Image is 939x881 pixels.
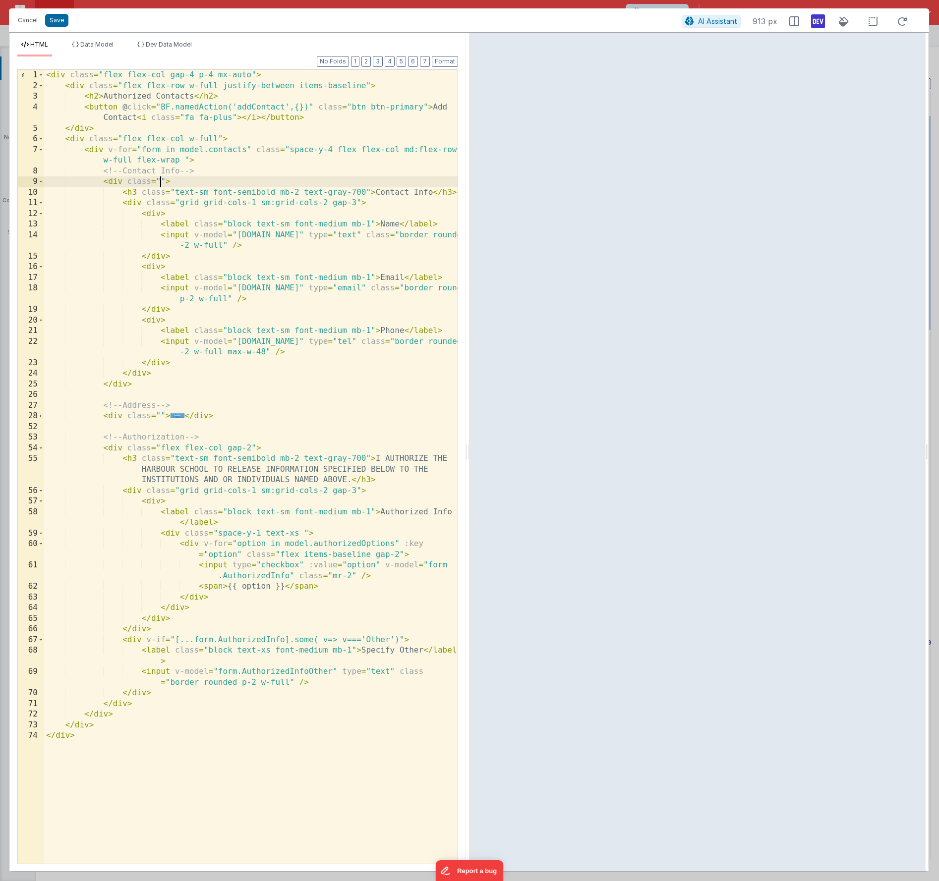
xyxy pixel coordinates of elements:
button: 4 [385,56,395,67]
div: 73 [18,720,44,731]
button: 1 [351,56,359,67]
div: 58 [18,507,44,528]
div: 15 [18,251,44,262]
div: 20 [18,315,44,326]
iframe: Marker.io feedback button [436,860,504,881]
div: 12 [18,209,44,220]
span: HTML [30,41,48,48]
div: 4 [18,102,44,123]
div: 56 [18,486,44,496]
div: 54 [18,443,44,454]
div: 53 [18,432,44,443]
div: 27 [18,400,44,411]
button: 2 [361,56,371,67]
button: Cancel [13,13,43,27]
span: ... [171,413,185,418]
div: 59 [18,528,44,539]
div: 19 [18,304,44,315]
div: 23 [18,358,44,369]
div: 28 [18,411,44,422]
button: 3 [373,56,383,67]
div: 7 [18,145,44,166]
div: 8 [18,166,44,177]
div: 1 [18,70,44,81]
div: 74 [18,730,44,741]
div: 60 [18,539,44,560]
button: No Folds [317,56,349,67]
div: 65 [18,613,44,624]
button: 5 [397,56,406,67]
div: 71 [18,699,44,710]
div: 25 [18,379,44,390]
div: 14 [18,230,44,251]
div: 10 [18,187,44,198]
div: 26 [18,389,44,400]
div: 70 [18,688,44,699]
div: 61 [18,560,44,581]
button: 6 [408,56,418,67]
button: Save [45,14,68,27]
div: 16 [18,262,44,273]
div: 11 [18,198,44,209]
button: Format [432,56,458,67]
div: 66 [18,624,44,635]
div: 21 [18,326,44,336]
div: 63 [18,592,44,603]
span: 913 px [753,15,777,27]
div: 57 [18,496,44,507]
div: 62 [18,581,44,592]
div: 18 [18,283,44,304]
div: 68 [18,645,44,666]
div: 55 [18,453,44,486]
button: 7 [420,56,430,67]
div: 52 [18,422,44,433]
span: Data Model [80,41,114,48]
div: 64 [18,603,44,613]
div: 69 [18,666,44,688]
span: Dev Data Model [146,41,192,48]
div: 22 [18,336,44,358]
button: AI Assistant [682,15,741,28]
div: 72 [18,709,44,720]
div: 5 [18,123,44,134]
div: 2 [18,81,44,92]
div: 6 [18,134,44,145]
div: 9 [18,176,44,187]
div: 13 [18,219,44,230]
div: 17 [18,273,44,283]
div: 3 [18,91,44,102]
span: AI Assistant [698,17,737,25]
div: 24 [18,368,44,379]
div: 67 [18,635,44,646]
